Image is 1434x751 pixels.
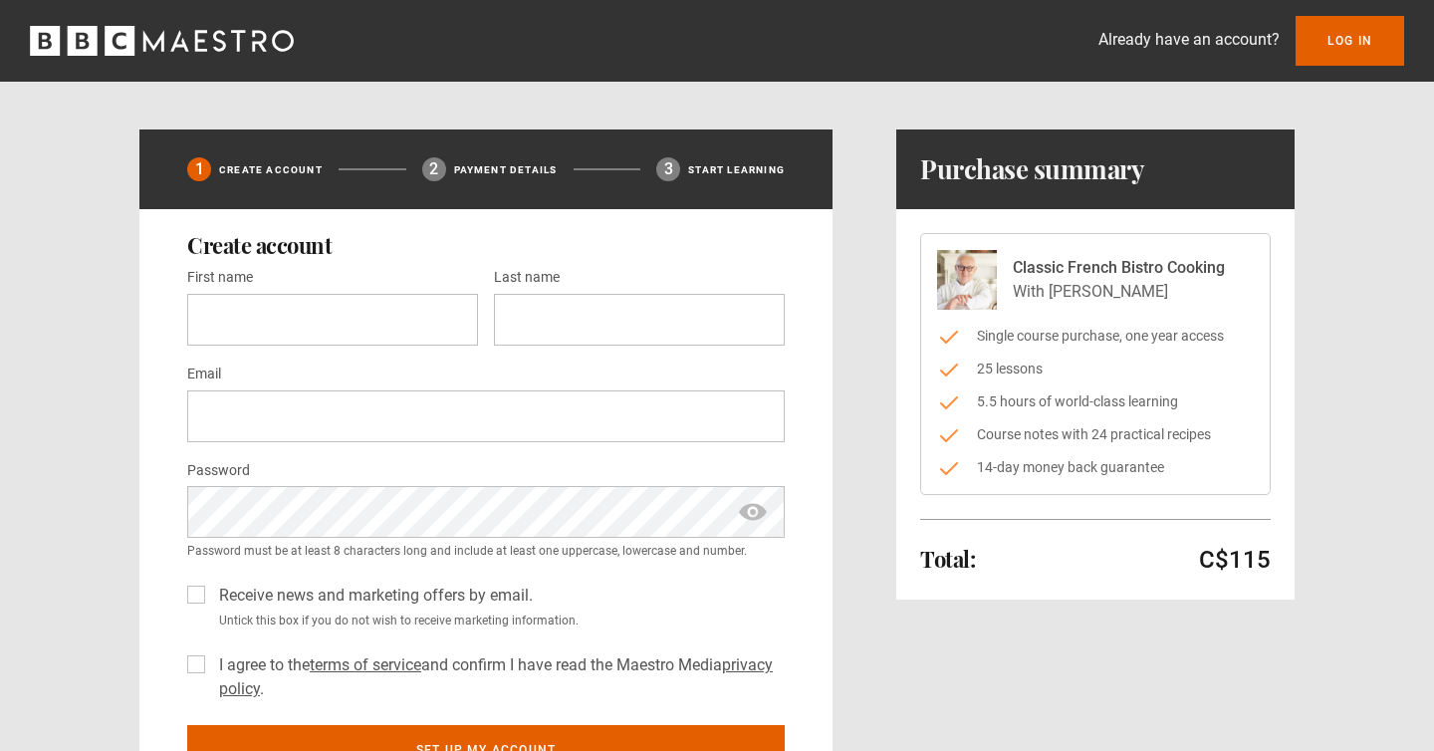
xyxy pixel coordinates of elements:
li: 5.5 hours of world-class learning [937,391,1254,412]
label: Email [187,363,221,386]
p: Create Account [219,162,323,177]
small: Password must be at least 8 characters long and include at least one uppercase, lowercase and num... [187,542,785,560]
label: I agree to the and confirm I have read the Maestro Media . [211,653,785,701]
label: First name [187,266,253,290]
p: Classic French Bistro Cooking [1013,256,1225,280]
label: Password [187,459,250,483]
li: 14-day money back guarantee [937,457,1254,478]
p: Payment details [454,162,558,177]
span: show password [737,486,769,538]
li: Course notes with 24 practical recipes [937,424,1254,445]
div: 1 [187,157,211,181]
small: Untick this box if you do not wish to receive marketing information. [211,612,785,629]
div: 2 [422,157,446,181]
h2: Total: [920,547,975,571]
svg: BBC Maestro [30,26,294,56]
div: 3 [656,157,680,181]
label: Last name [494,266,560,290]
p: Start learning [688,162,785,177]
a: terms of service [310,655,421,674]
li: Single course purchase, one year access [937,326,1254,347]
p: With [PERSON_NAME] [1013,280,1225,304]
h2: Create account [187,233,785,257]
p: Already have an account? [1098,28,1280,52]
label: Receive news and marketing offers by email. [211,584,533,608]
li: 25 lessons [937,359,1254,379]
h1: Purchase summary [920,153,1144,185]
p: C$115 [1199,544,1271,576]
a: Log In [1296,16,1404,66]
